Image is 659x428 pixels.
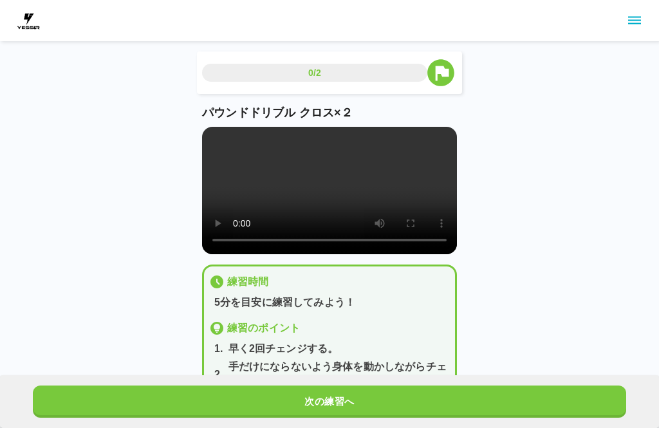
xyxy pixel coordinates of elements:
[214,295,450,310] p: 5分を目安に練習してみよう！
[228,359,450,390] p: 手だけにならないよう身体を動かしながらチェンジする。
[227,321,300,336] p: 練習のポイント
[15,8,41,33] img: dummy
[624,10,645,32] button: sidemenu
[202,104,457,122] p: パウンドドリブル クロス×２
[228,341,339,357] p: 早く2回チェンジする。
[214,367,223,382] p: 2 .
[33,386,626,418] button: 次の練習へ
[227,274,269,290] p: 練習時間
[214,341,223,357] p: 1 .
[308,66,321,79] p: 0/2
